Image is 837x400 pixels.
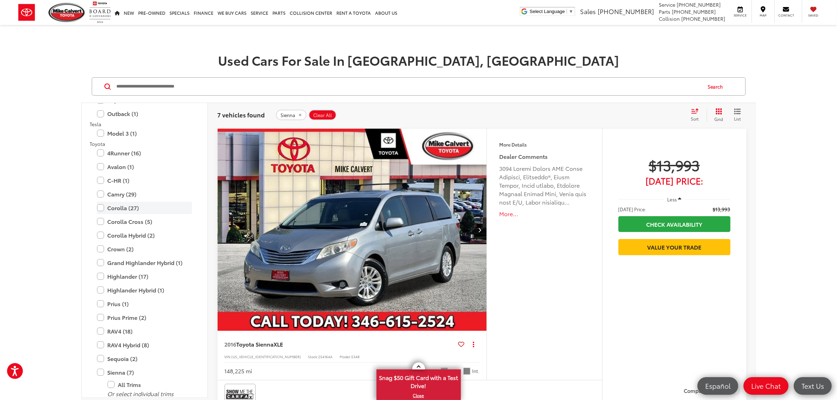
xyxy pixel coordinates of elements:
[729,108,746,122] button: List View
[97,353,192,365] label: Sequoia (2)
[530,9,565,14] span: Select Language
[97,339,192,351] label: RAV4 Hybrid (8)
[97,284,192,296] label: Highlander Hybrid (1)
[218,110,265,119] span: 7 vehicles found
[677,1,721,8] span: [PHONE_NUMBER]
[794,377,832,395] a: Text Us
[499,152,590,161] h5: Dealer Comments
[688,108,707,122] button: Select sort value
[97,188,192,200] label: Camry (29)
[734,116,741,122] span: List
[580,7,596,16] span: Sales
[340,354,352,359] span: Model:
[377,370,460,392] span: Snag $50 Gift Card with a Test Drive!
[499,210,590,218] button: More...
[314,112,332,118] span: Clear All
[707,108,729,122] button: Grid View
[97,108,192,120] label: Outback (1)
[97,325,192,337] label: RAV4 (18)
[659,1,675,8] span: Service
[97,270,192,283] label: Highlander (17)
[97,215,192,228] label: Corolla Cross (5)
[748,381,784,390] span: Live Chat
[618,216,730,232] a: Check Availability
[499,164,590,206] div: 3094 Loremi Dolors AME Conse Adipisci, Elitseddo®, Eiusm Tempor, Incid utlabo, Etdolore Magnaal E...
[108,379,192,391] label: All Trims
[472,218,487,242] button: Next image
[108,389,174,398] i: Or select individual trims
[472,368,479,374] span: Int.
[713,206,730,213] span: $13,993
[743,377,788,395] a: Live Chat
[806,13,821,18] span: Saved
[97,229,192,241] label: Corolla Hybrid (2)
[352,354,360,359] span: 5348
[232,354,301,359] span: [US_VEHICLE_IDENTIFICATION_NUMBER]
[778,13,794,18] span: Contact
[318,354,333,359] span: 254164A
[97,174,192,187] label: C-HR (1)
[309,110,336,120] button: Clear All
[473,341,474,347] span: dropdown dots
[225,367,252,375] div: 148,225 mi
[618,177,730,184] span: [DATE] Price:
[798,381,828,390] span: Text Us
[697,377,738,395] a: Español
[308,354,318,359] span: Stock:
[281,112,296,118] span: Sienna
[97,311,192,324] label: Prius Prime (2)
[225,354,232,359] span: VIN:
[530,9,573,14] a: Select Language​
[97,127,192,140] label: Model 3 (1)
[467,338,479,350] button: Actions
[97,161,192,173] label: Avalon (1)
[217,129,488,331] img: 2016 Toyota Sienna XLE
[97,298,192,310] label: Prius (1)
[618,156,730,174] span: $13,993
[217,129,488,331] a: 2016 Toyota Sienna XLE2016 Toyota Sienna XLE2016 Toyota Sienna XLE2016 Toyota Sienna XLE
[97,147,192,159] label: 4Runner (16)
[217,129,488,331] div: 2016 Toyota Sienna XLE 0
[618,206,646,213] span: [DATE] Price:
[276,110,307,120] button: remove Sienna
[681,15,725,22] span: [PHONE_NUMBER]
[237,340,274,348] span: Toyota Sienna
[732,13,748,18] span: Service
[569,9,573,14] span: ▼
[225,340,237,348] span: 2016
[274,340,283,348] span: XLE
[90,121,102,128] span: Tesla
[684,387,739,394] label: Compare Vehicle
[672,8,716,15] span: [PHONE_NUMBER]
[618,239,730,255] a: Value Your Trade
[701,78,733,95] button: Search
[97,366,192,379] label: Sienna (7)
[90,140,105,147] span: Toyota
[499,142,590,147] h4: More Details
[49,3,86,22] img: Mike Calvert Toyota
[116,78,701,95] input: Search by Make, Model, or Keyword
[659,8,670,15] span: Parts
[664,193,685,206] button: Less
[463,368,470,375] span: Ash
[691,116,699,122] span: Sort
[715,116,723,122] span: Grid
[755,13,771,18] span: Map
[97,202,192,214] label: Corolla (27)
[702,381,734,390] span: Español
[659,15,680,22] span: Collision
[97,243,192,255] label: Crown (2)
[225,340,456,348] a: 2016Toyota SiennaXLE
[97,257,192,269] label: Grand Highlander Hybrid (1)
[598,7,654,16] span: [PHONE_NUMBER]
[667,196,677,202] span: Less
